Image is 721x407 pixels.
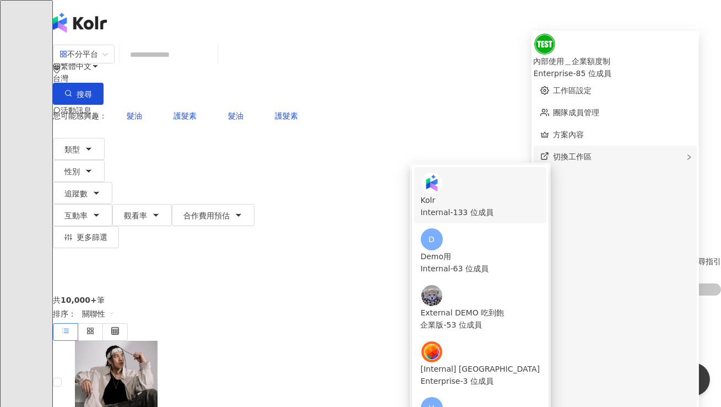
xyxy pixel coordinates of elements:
div: External DEMO 吃到飽 [421,307,540,319]
span: 關聯性 [82,305,115,323]
span: 搜尋 [77,90,92,99]
div: 排序： [53,304,721,323]
div: Kolr [421,194,540,206]
button: 類型 [53,138,105,160]
div: Enterprise - 85 位成員 [534,67,697,79]
button: 性別 [53,160,105,182]
span: 互動率 [64,211,88,220]
span: 活動訊息 [61,106,91,115]
button: 護髮素 [263,105,310,127]
div: 搜尋指引 [690,257,721,266]
span: D [429,233,435,245]
a: 方案內容 [554,130,584,139]
div: Enterprise - 3 位成員 [421,375,540,387]
button: 髮油 [115,105,154,127]
div: Internal - 133 位成員 [421,206,540,218]
button: 更多篩選 [53,226,119,248]
span: 性別 [64,167,80,176]
div: 不分平台 [59,45,98,63]
span: appstore [59,50,67,58]
span: 10,000+ [61,296,97,304]
span: 髮油 [127,111,142,120]
button: 合作費用預估 [172,204,254,226]
span: 護髮素 [275,111,298,120]
span: 合作費用預估 [183,211,230,220]
button: 髮油 [216,105,255,127]
span: 您可能感興趣： [53,111,107,120]
span: 髮油 [228,111,243,120]
button: 護髮素 [162,105,208,127]
div: [Internal] [GEOGRAPHIC_DATA] [421,363,540,375]
div: 內部使用＿企業額度制 [534,55,697,67]
img: unnamed.png [534,34,555,55]
a: 團隊成員管理 [554,108,600,117]
span: 更多篩選 [77,233,107,242]
button: 互動率 [53,204,112,226]
button: 搜尋 [53,83,104,105]
div: 台灣 [53,74,721,83]
div: 共 筆 [53,296,721,304]
a: 工作區設定 [554,86,592,95]
button: 追蹤數 [53,182,112,204]
span: 類型 [64,145,80,154]
span: 切換工作區 [554,152,592,161]
img: Screen%20Shot%202021-07-26%20at%202.59.10%20PM%20copy.png [421,285,442,306]
span: 護髮素 [174,111,197,120]
div: Internal - 63 位成員 [421,263,540,275]
span: environment [53,66,61,73]
img: logo [53,13,107,33]
div: Demo用 [421,250,540,263]
span: 觀看率 [124,211,147,220]
button: 觀看率 [112,204,172,226]
div: 企業版 - 53 位成員 [421,319,540,331]
img: Kolr%20app%20icon%20%281%29.png [421,173,442,194]
span: 追蹤數 [64,189,88,198]
img: images.jpeg [421,341,442,362]
span: right [686,154,692,160]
